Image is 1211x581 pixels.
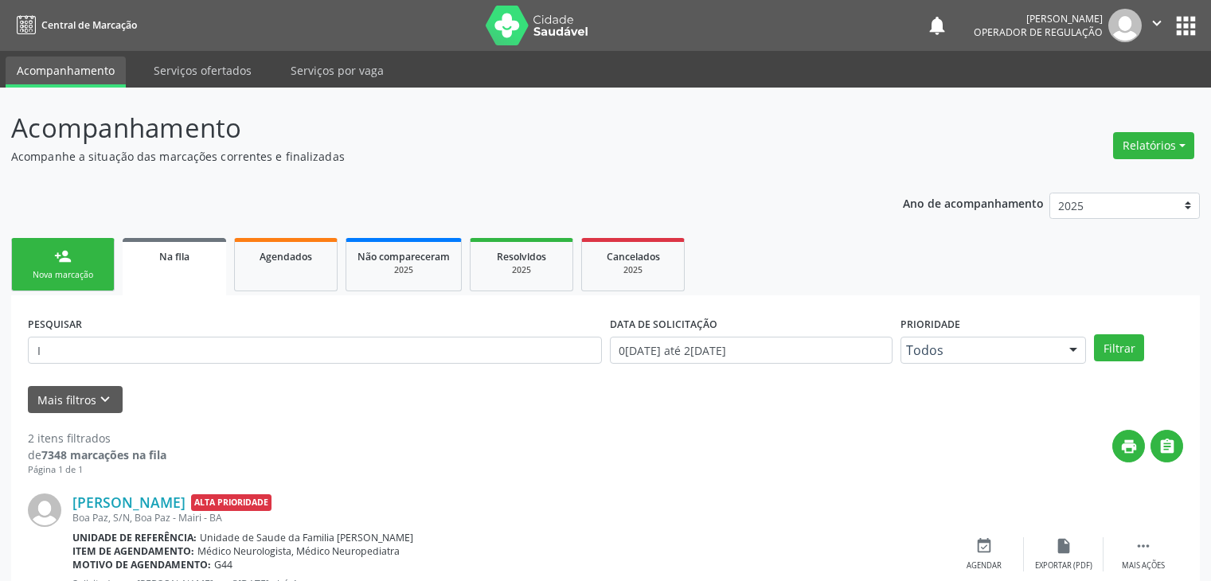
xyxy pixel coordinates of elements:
button:  [1142,9,1172,42]
a: Acompanhamento [6,57,126,88]
i: print [1120,438,1138,455]
button: Filtrar [1094,334,1144,361]
strong: 7348 marcações na fila [41,447,166,462]
b: Unidade de referência: [72,531,197,544]
button: print [1112,430,1145,462]
div: Agendar [967,560,1002,571]
i: keyboard_arrow_down [96,391,114,408]
span: Agendados [260,250,312,263]
div: Mais ações [1122,560,1165,571]
i:  [1148,14,1166,32]
img: img [28,493,61,527]
input: Selecione um intervalo [610,337,893,364]
div: de [28,446,166,463]
div: 2025 [593,264,673,276]
i:  [1135,537,1152,555]
button: notifications [926,14,948,37]
div: 2 itens filtrados [28,430,166,446]
div: [PERSON_NAME] [974,12,1103,25]
i:  [1158,438,1176,455]
label: Prioridade [900,312,960,337]
button:  [1150,430,1183,462]
span: Não compareceram [357,250,450,263]
button: Relatórios [1113,132,1194,159]
a: [PERSON_NAME] [72,493,186,511]
b: Item de agendamento: [72,544,194,558]
span: G44 [214,558,232,571]
div: person_add [54,248,72,265]
div: Nova marcação [23,269,103,281]
a: Serviços por vaga [279,57,395,84]
p: Ano de acompanhamento [903,193,1044,213]
b: Motivo de agendamento: [72,558,211,571]
i: insert_drive_file [1055,537,1072,555]
span: Cancelados [607,250,660,263]
span: Todos [906,342,1054,358]
div: Página 1 de 1 [28,463,166,477]
a: Serviços ofertados [143,57,263,84]
div: Boa Paz, S/N, Boa Paz - Mairi - BA [72,511,944,524]
p: Acompanhamento [11,108,843,148]
label: PESQUISAR [28,312,82,337]
img: img [1108,9,1142,42]
label: DATA DE SOLICITAÇÃO [610,312,717,337]
span: Médico Neurologista, Médico Neuropediatra [197,544,400,558]
p: Acompanhe a situação das marcações correntes e finalizadas [11,148,843,165]
button: apps [1172,12,1200,40]
i: event_available [975,537,993,555]
button: Mais filtroskeyboard_arrow_down [28,386,123,414]
div: 2025 [357,264,450,276]
span: Central de Marcação [41,18,137,32]
span: Unidade de Saude da Familia [PERSON_NAME] [200,531,413,544]
span: Alta Prioridade [191,494,271,511]
span: Operador de regulação [974,25,1103,39]
a: Central de Marcação [11,12,137,38]
div: Exportar (PDF) [1035,560,1092,571]
span: Resolvidos [497,250,546,263]
span: Na fila [159,250,189,263]
input: Nome, CNS [28,337,602,364]
div: 2025 [482,264,561,276]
